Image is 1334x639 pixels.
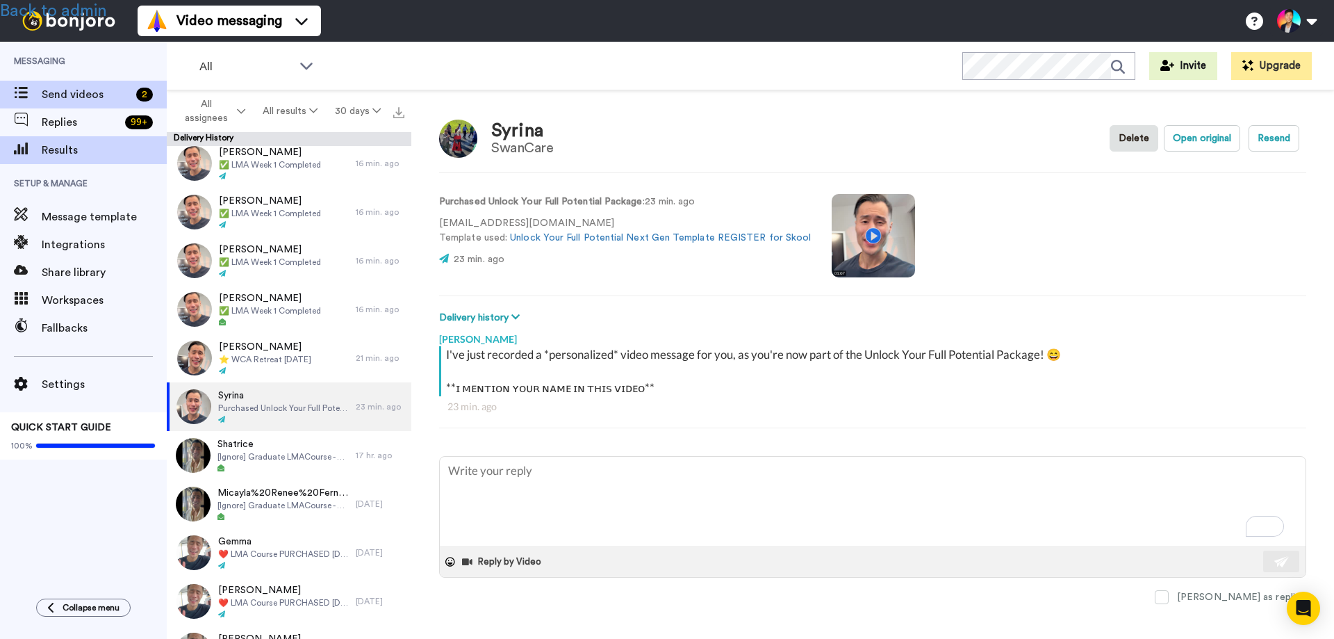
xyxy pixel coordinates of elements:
div: 16 min. ago [356,158,404,169]
button: All assignees [170,92,254,131]
div: 16 min. ago [356,207,404,218]
button: Export all results that match these filters now. [389,101,409,122]
div: [DATE] [356,499,404,510]
div: Delivery History [167,132,411,146]
span: Share library [42,264,167,281]
span: [PERSON_NAME] [218,583,349,597]
button: All results [254,99,327,124]
div: 23 min. ago [447,400,1298,414]
a: Micayla%20Renee%20Fern Fern[Ignore] Graduate LMACourse - Send Fallback Video [DATE][DATE] [167,480,411,528]
span: [Ignore] Graduate LMACourse - Send Fallback Video [DATE] [217,500,349,511]
button: Invite [1149,52,1217,80]
span: Purchased Unlock Your Full Potential Package [218,403,349,414]
span: QUICK START GUIDE [11,423,111,432]
div: 16 min. ago [356,255,404,266]
span: ✅ LMA Week 1 Completed [219,208,321,219]
a: [PERSON_NAME]✅ LMA Week 1 Completed16 min. ago [167,236,411,285]
button: Delivery history [439,310,524,325]
span: ⭐️ WCA Retreat [DATE] [219,354,311,365]
img: vm-color.svg [146,10,168,32]
img: 74d1aacd-a3ce-40b4-8c16-2bf068e87ae9-thumb.jpg [177,341,212,375]
a: [PERSON_NAME]✅ LMA Week 1 Completed16 min. ago [167,285,411,334]
span: Results [42,142,167,159]
img: 16a0a626-f122-433a-9bf4-f14d4c49cd9d-thumb.jpg [177,292,212,327]
div: 2 [136,88,153,102]
a: [PERSON_NAME]❤️️ LMA Course PURCHASED [DATE] ❤️️[DATE] [167,577,411,626]
span: Message template [42,209,167,225]
img: send-white.svg [1274,556,1290,567]
div: 99 + [125,115,153,129]
div: Syrina [491,121,553,141]
span: Syrina [218,389,349,403]
div: 16 min. ago [356,304,404,315]
div: [PERSON_NAME] as replied [1177,590,1306,604]
div: 23 min. ago [356,401,404,412]
span: [PERSON_NAME] [219,194,321,208]
span: Collapse menu [63,602,120,613]
button: 30 days [326,99,389,124]
span: [PERSON_NAME] [219,340,311,354]
button: Resend [1249,125,1299,152]
a: Unlock Your Full Potential Next Gen Template REGISTER for Skool [510,233,811,243]
a: Shatrice[Ignore] Graduate LMACourse - Send Fallback Video [DATE]17 hr. ago [167,431,411,480]
span: ✅ LMA Week 1 Completed [219,257,321,268]
img: 16a0a626-f122-433a-9bf4-f14d4c49cd9d-thumb.jpg [177,146,212,181]
span: [Ignore] Graduate LMACourse - Send Fallback Video [DATE] [217,451,349,462]
img: dc5973bc-fdc6-4ddb-9ddd-6cad4b9d5530-thumb.jpg [176,438,211,473]
span: Send videos [42,86,131,103]
span: ✅ LMA Week 1 Completed [219,305,321,316]
div: SwanCare [491,140,553,156]
span: Integrations [42,236,167,253]
div: 21 min. ago [356,353,404,364]
a: [PERSON_NAME]⭐️ WCA Retreat [DATE]21 min. ago [167,334,411,382]
span: 23 min. ago [454,254,504,264]
img: b507618d-0814-47bf-9985-2b3e4bfc1930-thumb.jpg [176,584,211,619]
a: Gemma❤️️ LMA Course PURCHASED [DATE] ❤️️[DATE] [167,528,411,577]
img: 16a0a626-f122-433a-9bf4-f14d4c49cd9d-thumb.jpg [177,243,212,278]
span: [PERSON_NAME] [219,243,321,257]
span: All assignees [178,97,234,125]
img: dc5973bc-fdc6-4ddb-9ddd-6cad4b9d5530-thumb.jpg [176,487,211,521]
span: ❤️️ LMA Course PURCHASED [DATE] ❤️️ [218,597,349,608]
span: [PERSON_NAME] [219,291,321,305]
span: Workspaces [42,292,167,309]
img: Image of Syrina [439,120,477,158]
span: Settings [42,376,167,393]
button: Reply by Video [461,551,545,572]
span: 100% [11,440,33,451]
div: [DATE] [356,596,404,607]
img: export.svg [393,107,404,118]
img: 16a0a626-f122-433a-9bf4-f14d4c49cd9d-thumb.jpg [177,195,212,229]
button: Collapse menu [36,599,131,617]
textarea: To enrich screen reader interactions, please activate Accessibility in Grammarly extension settings [440,457,1306,546]
span: Gemma [218,535,349,549]
p: [EMAIL_ADDRESS][DOMAIN_NAME] Template used: [439,216,811,245]
p: : 23 min. ago [439,195,811,209]
div: 17 hr. ago [356,450,404,461]
strong: Purchased Unlock Your Full Potential Package [439,197,643,207]
button: Delete [1110,125,1158,152]
span: [PERSON_NAME] [219,145,321,159]
a: [PERSON_NAME]✅ LMA Week 1 Completed16 min. ago [167,188,411,236]
span: ❤️️ LMA Course PURCHASED [DATE] ❤️️ [218,549,349,560]
div: [DATE] [356,547,404,558]
img: b507618d-0814-47bf-9985-2b3e4bfc1930-thumb.jpg [176,535,211,570]
div: Open Intercom Messenger [1287,592,1320,625]
span: Micayla%20Renee%20Fern Fern [217,486,349,500]
span: ✅ LMA Week 1 Completed [219,159,321,170]
div: [PERSON_NAME] [439,325,1306,346]
button: Open original [1164,125,1240,152]
button: Upgrade [1231,52,1312,80]
div: I've just recorded a *personalized* video message for you, as you're now part of the Unlock Your ... [446,346,1303,396]
span: Video messaging [176,11,282,31]
span: Replies [42,114,120,131]
a: SyrinaPurchased Unlock Your Full Potential Package23 min. ago [167,382,411,431]
span: Fallbacks [42,320,167,337]
span: All [199,58,293,75]
img: 047dd825-9163-4705-92fa-570013213a93-thumb.jpg [176,389,211,424]
span: Shatrice [217,437,349,451]
a: [PERSON_NAME]✅ LMA Week 1 Completed16 min. ago [167,139,411,188]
